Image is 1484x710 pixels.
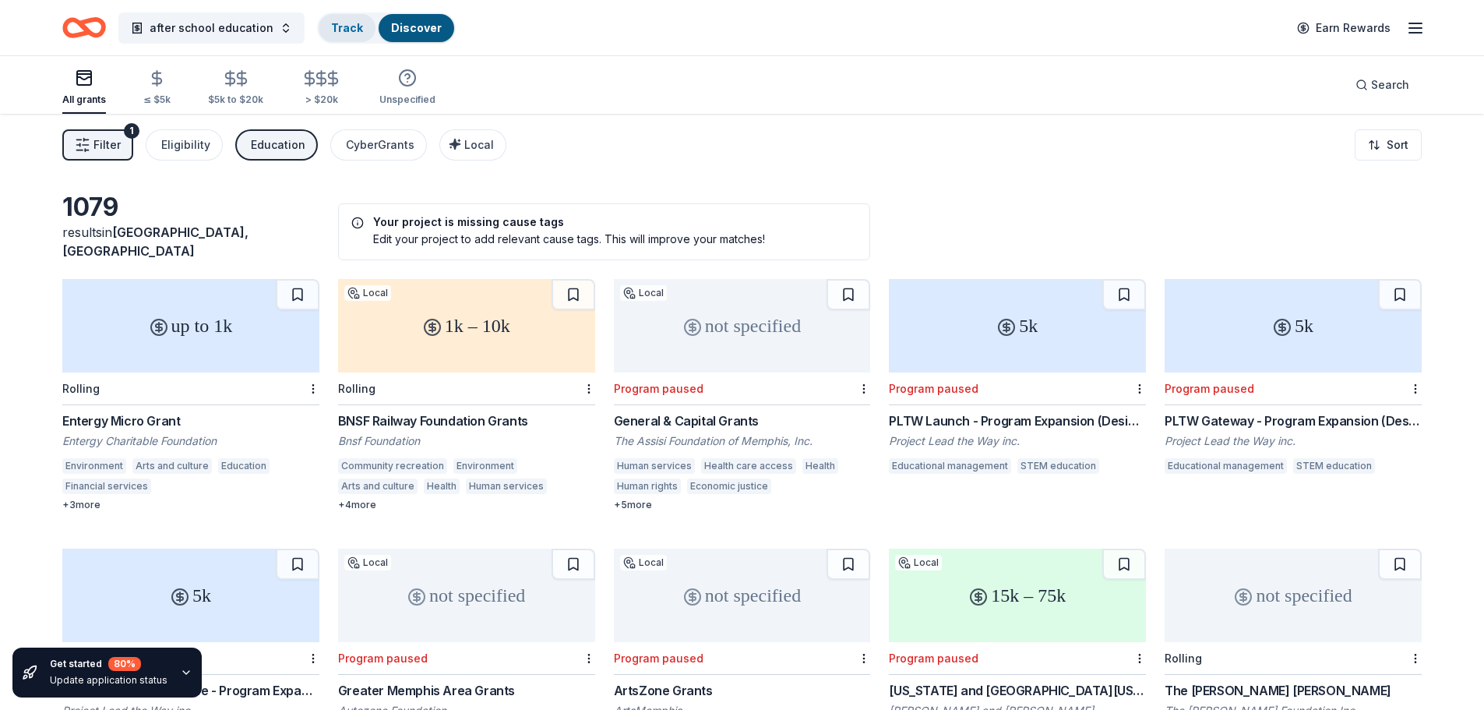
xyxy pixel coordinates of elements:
[777,479,857,494] div: Arts and culture
[62,382,100,395] div: Rolling
[143,63,171,114] button: ≤ $5k
[143,94,171,106] div: ≤ $5k
[1343,69,1422,101] button: Search
[614,479,681,494] div: Human rights
[62,279,319,511] a: up to 1kRollingEntergy Micro GrantEntergy Charitable FoundationEnvironmentArts and cultureEducati...
[889,412,1146,430] div: PLTW Launch - Program Expansion (Design Conveyer Systems)
[146,129,223,161] button: Eligibility
[614,681,871,700] div: ArtsZone Grants
[379,62,435,114] button: Unspecified
[251,136,305,154] div: Education
[439,129,506,161] button: Local
[895,555,942,570] div: Local
[344,555,391,570] div: Local
[132,458,212,474] div: Arts and culture
[889,279,1146,479] a: 5kProgram pausedPLTW Launch - Program Expansion (Design Conveyer Systems)Project Lead the Way inc...
[687,479,771,494] div: Economic justice
[50,674,167,687] div: Update application status
[317,12,456,44] button: TrackDiscover
[338,279,595,373] div: 1k – 10k
[889,458,1011,474] div: Educational management
[218,458,270,474] div: Education
[346,136,414,154] div: CyberGrants
[889,433,1146,449] div: Project Lead the Way inc.
[161,136,210,154] div: Eligibility
[351,231,858,247] div: Edit your project to add relevant cause tags. This will improve your matches!
[331,21,363,34] a: Track
[614,458,695,474] div: Human services
[1165,279,1422,373] div: 5k
[301,94,342,106] div: > $20k
[620,555,667,570] div: Local
[338,279,595,511] a: 1k – 10kLocalRollingBNSF Railway Foundation GrantsBnsf FoundationCommunity recreationEnvironmentA...
[62,9,106,46] a: Home
[1165,549,1422,642] div: not specified
[1165,652,1202,665] div: Rolling
[1165,458,1287,474] div: Educational management
[338,433,595,449] div: Bnsf Foundation
[1288,14,1400,42] a: Earn Rewards
[338,382,375,395] div: Rolling
[62,458,126,474] div: Environment
[391,21,442,34] a: Discover
[614,652,703,665] div: Program paused
[351,217,858,228] h5: Your project is missing cause tags
[614,412,871,430] div: General & Capital Grants
[93,136,121,154] span: Filter
[614,433,871,449] div: The Assisi Foundation of Memphis, Inc.
[453,458,517,474] div: Environment
[338,549,595,642] div: not specified
[150,19,273,37] span: after school education
[1165,279,1422,479] a: 5kProgram pausedPLTW Gateway - Program Expansion (Design Conveyer Systems)Project Lead the Way in...
[62,129,133,161] button: Filter1
[1387,136,1408,154] span: Sort
[614,549,871,642] div: not specified
[338,499,595,511] div: + 4 more
[62,94,106,106] div: All grants
[62,224,249,259] span: [GEOGRAPHIC_DATA], [GEOGRAPHIC_DATA]
[620,285,667,301] div: Local
[62,433,319,449] div: Entergy Charitable Foundation
[802,458,838,474] div: Health
[118,12,305,44] button: after school education
[338,479,418,494] div: Arts and culture
[208,94,263,106] div: $5k to $20k
[338,412,595,430] div: BNSF Railway Foundation Grants
[614,499,871,511] div: + 5 more
[62,224,249,259] span: in
[1293,458,1375,474] div: STEM education
[889,652,978,665] div: Program paused
[62,549,319,642] div: 5k
[1165,433,1422,449] div: Project Lead the Way inc.
[62,62,106,114] button: All grants
[701,458,796,474] div: Health care access
[344,285,391,301] div: Local
[889,382,978,395] div: Program paused
[108,657,141,671] div: 80 %
[62,412,319,430] div: Entergy Micro Grant
[1165,382,1254,395] div: Program paused
[208,63,263,114] button: $5k to $20k
[50,657,167,671] div: Get started
[301,63,342,114] button: > $20k
[338,681,595,700] div: Greater Memphis Area Grants
[62,223,319,260] div: results
[330,129,427,161] button: CyberGrants
[889,681,1146,700] div: [US_STATE] and [GEOGRAPHIC_DATA][US_STATE] Grants
[124,123,139,139] div: 1
[1165,681,1422,700] div: The [PERSON_NAME] [PERSON_NAME]
[62,499,319,511] div: + 3 more
[466,479,547,494] div: Human services
[62,479,151,494] div: Financial services
[338,652,428,665] div: Program paused
[1355,129,1422,161] button: Sort
[1165,412,1422,430] div: PLTW Gateway - Program Expansion (Design Conveyer Systems)
[614,382,703,395] div: Program paused
[889,549,1146,642] div: 15k – 75k
[1371,76,1409,94] span: Search
[464,138,494,151] span: Local
[62,192,319,223] div: 1079
[62,279,319,373] div: up to 1k
[889,279,1146,373] div: 5k
[1017,458,1099,474] div: STEM education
